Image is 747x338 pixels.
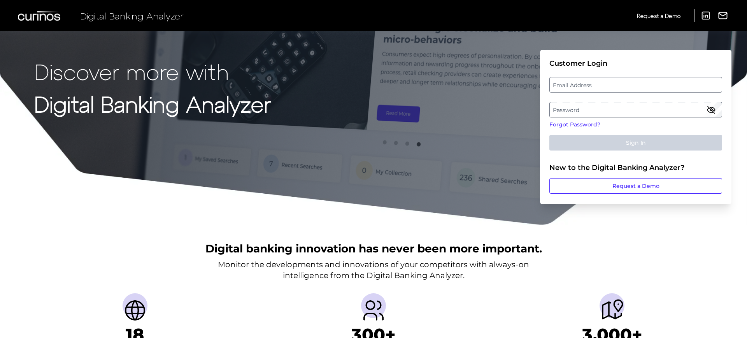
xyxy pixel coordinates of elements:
p: Discover more with [34,59,271,84]
p: Monitor the developments and innovations of your competitors with always-on intelligence from the... [218,259,529,281]
div: Customer Login [549,59,722,68]
button: Sign In [549,135,722,151]
img: Countries [123,298,147,323]
img: Curinos [18,11,61,21]
h2: Digital banking innovation has never been more important. [205,241,542,256]
label: Email Address [550,78,721,92]
a: Request a Demo [637,9,680,22]
img: Journeys [600,298,624,323]
span: Digital Banking Analyzer [80,10,184,21]
label: Password [550,103,721,117]
span: Request a Demo [637,12,680,19]
a: Forgot Password? [549,121,722,129]
img: Providers [361,298,386,323]
div: New to the Digital Banking Analyzer? [549,163,722,172]
a: Request a Demo [549,178,722,194]
strong: Digital Banking Analyzer [34,91,271,117]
